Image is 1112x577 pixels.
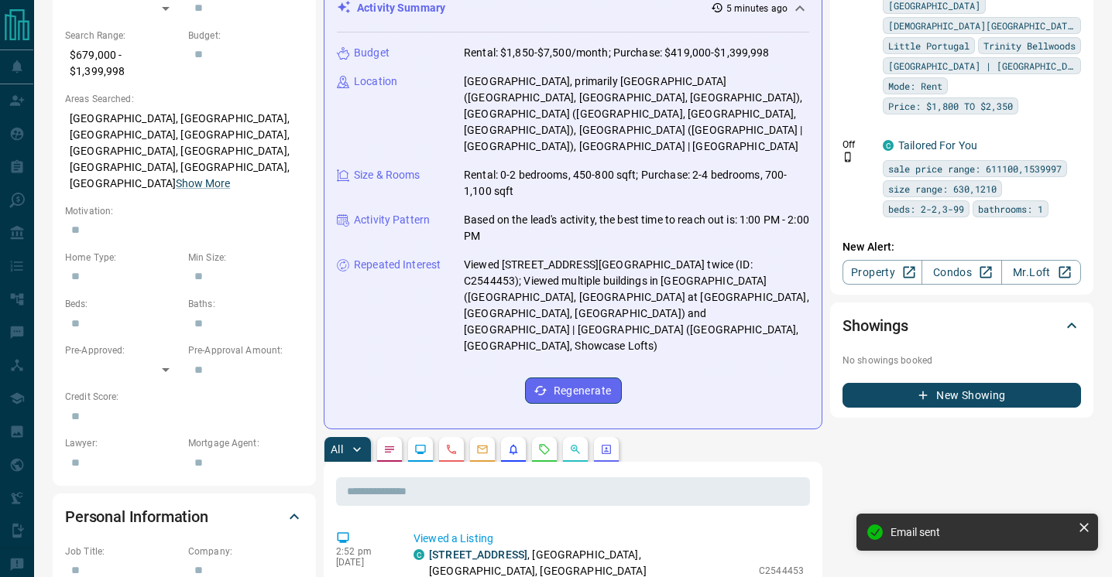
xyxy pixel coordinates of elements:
[891,526,1072,538] div: Email sent
[65,43,180,84] p: $679,000 - $1,399,998
[888,98,1013,114] span: Price: $1,800 TO $2,350
[464,212,809,244] p: Based on the lead's activity, the best time to reach out is: 1:00 PM - 2:00 PM
[843,260,922,285] a: Property
[843,353,1081,367] p: No showings booked
[65,545,180,558] p: Job Title:
[843,152,853,162] svg: Push Notification Only
[898,139,977,152] a: Tailored For You
[65,92,304,106] p: Areas Searched:
[464,45,770,61] p: Rental: $1,850-$7,500/month; Purchase: $419,000-$1,399,998
[525,377,622,404] button: Regenerate
[65,297,180,311] p: Beds:
[843,383,1081,408] button: New Showing
[538,443,551,456] svg: Requests
[414,443,427,456] svg: Lead Browsing Activity
[843,239,1081,255] p: New Alert:
[65,498,304,535] div: Personal Information
[888,161,1062,176] span: sale price range: 611100,1539997
[843,313,908,338] h2: Showings
[978,201,1043,217] span: bathrooms: 1
[445,443,458,456] svg: Calls
[188,545,304,558] p: Company:
[888,181,997,196] span: size range: 630,1210
[429,548,527,561] a: [STREET_ADDRESS]
[65,204,304,218] p: Motivation:
[464,73,809,155] p: [GEOGRAPHIC_DATA], primarily [GEOGRAPHIC_DATA] ([GEOGRAPHIC_DATA], [GEOGRAPHIC_DATA], [GEOGRAPHIC...
[354,73,397,90] p: Location
[414,549,424,560] div: condos.ca
[354,257,441,273] p: Repeated Interest
[354,45,390,61] p: Budget
[888,78,942,94] span: Mode: Rent
[176,176,230,192] button: Show More
[464,167,809,200] p: Rental: 0-2 bedrooms, 450-800 sqft; Purchase: 2-4 bedrooms, 700-1,100 sqft
[188,297,304,311] p: Baths:
[336,557,390,568] p: [DATE]
[600,443,613,456] svg: Agent Actions
[383,443,396,456] svg: Notes
[843,138,873,152] p: Off
[888,201,964,217] span: beds: 2-2,3-99
[476,443,489,456] svg: Emails
[888,38,970,53] span: Little Portugal
[922,260,1001,285] a: Condos
[726,2,788,15] p: 5 minutes ago
[843,307,1081,344] div: Showings
[983,38,1076,53] span: Trinity Bellwoods
[65,29,180,43] p: Search Range:
[188,436,304,450] p: Mortgage Agent:
[65,436,180,450] p: Lawyer:
[188,251,304,265] p: Min Size:
[65,390,304,404] p: Credit Score:
[507,443,520,456] svg: Listing Alerts
[65,343,180,357] p: Pre-Approved:
[65,251,180,265] p: Home Type:
[464,257,809,354] p: Viewed [STREET_ADDRESS][GEOGRAPHIC_DATA] twice (ID: C2544453); Viewed multiple buildings in [GEOG...
[65,504,208,529] h2: Personal Information
[188,29,304,43] p: Budget:
[188,343,304,357] p: Pre-Approval Amount:
[883,140,894,151] div: condos.ca
[354,212,430,228] p: Activity Pattern
[331,444,343,455] p: All
[569,443,582,456] svg: Opportunities
[888,18,1076,33] span: [DEMOGRAPHIC_DATA][GEOGRAPHIC_DATA]
[336,546,390,557] p: 2:52 pm
[888,58,1076,73] span: [GEOGRAPHIC_DATA] | [GEOGRAPHIC_DATA]
[414,531,804,547] p: Viewed a Listing
[354,167,420,183] p: Size & Rooms
[1001,260,1081,285] a: Mr.Loft
[65,106,304,196] p: [GEOGRAPHIC_DATA], [GEOGRAPHIC_DATA], [GEOGRAPHIC_DATA], [GEOGRAPHIC_DATA], [GEOGRAPHIC_DATA], [G...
